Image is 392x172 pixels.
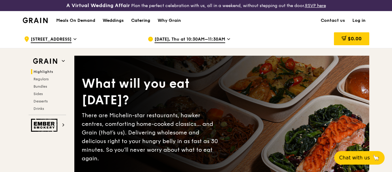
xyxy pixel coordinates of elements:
[31,56,59,67] img: Grain web logo
[339,154,370,162] span: Chat with us
[33,70,53,74] span: Highlights
[103,11,124,30] div: Weddings
[56,18,95,24] h1: Meals On Demand
[99,11,127,30] a: Weddings
[65,2,327,9] div: Plan the perfect celebration with us, all in a weekend, without stepping out the door.
[348,36,362,42] span: $0.00
[127,11,154,30] a: Catering
[372,154,380,162] span: 🦙
[33,92,43,96] span: Sides
[305,3,326,8] a: RSVP here
[23,18,48,23] img: Grain
[158,11,181,30] div: Why Grain
[31,36,72,43] span: [STREET_ADDRESS]
[317,11,349,30] a: Contact us
[82,75,222,109] div: What will you eat [DATE]?
[154,11,185,30] a: Why Grain
[66,2,130,9] h3: A Virtual Wedding Affair
[131,11,150,30] div: Catering
[31,119,59,132] img: Ember Smokery web logo
[33,77,49,81] span: Regulars
[33,84,47,89] span: Bundles
[33,99,48,103] span: Desserts
[155,36,225,43] span: [DATE], Thu at 10:30AM–11:30AM
[33,106,44,111] span: Drinks
[23,11,48,29] a: GrainGrain
[82,111,222,163] div: There are Michelin-star restaurants, hawker centres, comforting home-cooked classics… and Grain (...
[349,11,369,30] a: Log in
[334,151,385,165] button: Chat with us🦙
